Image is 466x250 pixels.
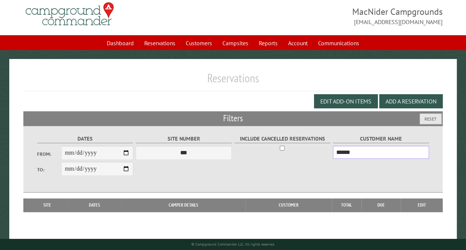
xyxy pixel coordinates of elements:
a: Campsites [218,36,253,50]
a: Communications [314,36,364,50]
th: Due [361,198,401,212]
a: Reports [254,36,282,50]
th: Edit [401,198,443,212]
button: Edit Add-on Items [314,94,378,108]
th: Site [27,198,68,212]
a: Account [284,36,312,50]
h2: Filters [23,111,443,125]
h1: Reservations [23,71,443,91]
label: Site Number [136,135,232,143]
th: Customer [245,198,331,212]
button: Reset [420,114,442,124]
label: Customer Name [333,135,429,143]
th: Total [332,198,361,212]
label: Include Cancelled Reservations [234,135,330,143]
th: Camper Details [121,198,246,212]
a: Dashboard [102,36,138,50]
a: Reservations [140,36,180,50]
label: From: [37,151,61,158]
th: Dates [68,198,121,212]
a: Customers [181,36,217,50]
label: To: [37,166,61,173]
label: Dates [37,135,133,143]
button: Add a Reservation [379,94,443,108]
small: © Campground Commander LLC. All rights reserved. [191,242,275,247]
span: MacNider Campgrounds [EMAIL_ADDRESS][DOMAIN_NAME] [233,6,443,26]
